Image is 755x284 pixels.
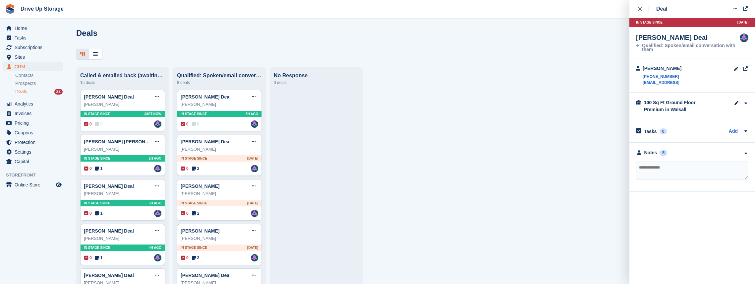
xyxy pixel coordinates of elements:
[636,20,663,25] span: In stage since
[15,33,54,42] span: Tasks
[149,156,161,161] span: 2H AGO
[274,73,359,79] div: No Response
[6,172,66,178] span: Storefront
[15,89,27,95] span: Deals
[660,150,667,156] div: 5
[636,43,740,51] div: Qualified: Spoken/email conversation with them
[15,88,63,95] a: Deals 23
[95,210,103,216] span: 1
[644,128,657,134] h2: Tasks
[15,138,54,147] span: Protection
[3,180,63,189] a: menu
[181,201,207,206] span: In stage since
[643,65,681,72] div: [PERSON_NAME]
[84,273,134,278] a: [PERSON_NAME] Deal
[154,210,161,217] img: Andy
[84,146,161,153] div: [PERSON_NAME]
[15,80,63,87] a: Prospects
[3,43,63,52] a: menu
[84,201,110,206] span: In stage since
[84,139,163,144] a: [PERSON_NAME] [PERSON_NAME]
[95,166,103,172] span: 1
[643,80,681,86] a: [EMAIL_ADDRESS]
[15,52,54,62] span: Sites
[737,20,748,25] span: [DATE]
[84,101,161,108] div: [PERSON_NAME]
[181,228,219,234] a: [PERSON_NAME]
[55,181,63,189] a: Preview store
[3,99,63,108] a: menu
[643,74,681,80] a: [PHONE_NUMBER]
[247,156,258,161] span: [DATE]
[644,149,657,156] div: Notes
[154,254,161,261] img: Andy
[181,139,231,144] a: [PERSON_NAME] Deal
[3,33,63,42] a: menu
[181,94,231,100] a: [PERSON_NAME] Deal
[15,99,54,108] span: Analytics
[5,4,15,14] img: stora-icon-8386f47178a22dfd0bd8f6a31ec36ba5ce8667c1dd55bd0f319d3a0aa187defe.svg
[80,73,165,79] div: Called & emailed back (awaiting response)
[15,128,54,137] span: Coupons
[84,235,161,242] div: [PERSON_NAME]
[181,146,258,153] div: [PERSON_NAME]
[84,255,92,261] span: 0
[84,94,134,100] a: [PERSON_NAME] Deal
[251,165,258,172] img: Andy
[177,79,262,87] div: 8 deals
[251,254,258,261] img: Andy
[3,138,63,147] a: menu
[192,210,200,216] span: 2
[181,166,189,172] span: 0
[3,24,63,33] a: menu
[154,165,161,172] a: Andy
[177,73,262,79] div: Qualified: Spoken/email conversation with them
[251,120,258,128] img: Andy
[192,255,200,261] span: 2
[247,201,258,206] span: [DATE]
[15,43,54,52] span: Subscriptions
[15,109,54,118] span: Invoices
[84,156,110,161] span: In stage since
[80,79,165,87] div: 15 deals
[154,120,161,128] a: Andy
[192,121,200,127] span: 0
[660,128,667,134] div: 0
[76,29,97,37] h1: Deals
[15,80,36,87] span: Prospects
[84,210,92,216] span: 0
[15,180,54,189] span: Online Store
[656,5,668,13] div: Deal
[247,245,258,250] span: [DATE]
[3,109,63,118] a: menu
[84,121,92,127] span: 0
[181,183,219,189] a: [PERSON_NAME]
[740,34,748,42] a: Andy
[644,99,710,113] div: 100 Sq Ft Ground Floor Premium in Walsall
[274,79,359,87] div: 0 deals
[84,111,110,116] span: In stage since
[84,190,161,197] div: [PERSON_NAME]
[181,101,258,108] div: [PERSON_NAME]
[15,157,54,166] span: Capital
[84,228,134,234] a: [PERSON_NAME] Deal
[15,147,54,157] span: Settings
[181,255,189,261] span: 0
[149,201,161,206] span: 3H AGO
[15,118,54,128] span: Pricing
[729,128,738,135] a: Add
[181,273,231,278] a: [PERSON_NAME] Deal
[636,34,740,41] div: [PERSON_NAME] Deal
[18,3,66,14] a: Drive Up Storage
[246,111,258,116] span: 8H AGO
[84,183,134,189] a: [PERSON_NAME] Deal
[3,147,63,157] a: menu
[181,190,258,197] div: [PERSON_NAME]
[3,52,63,62] a: menu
